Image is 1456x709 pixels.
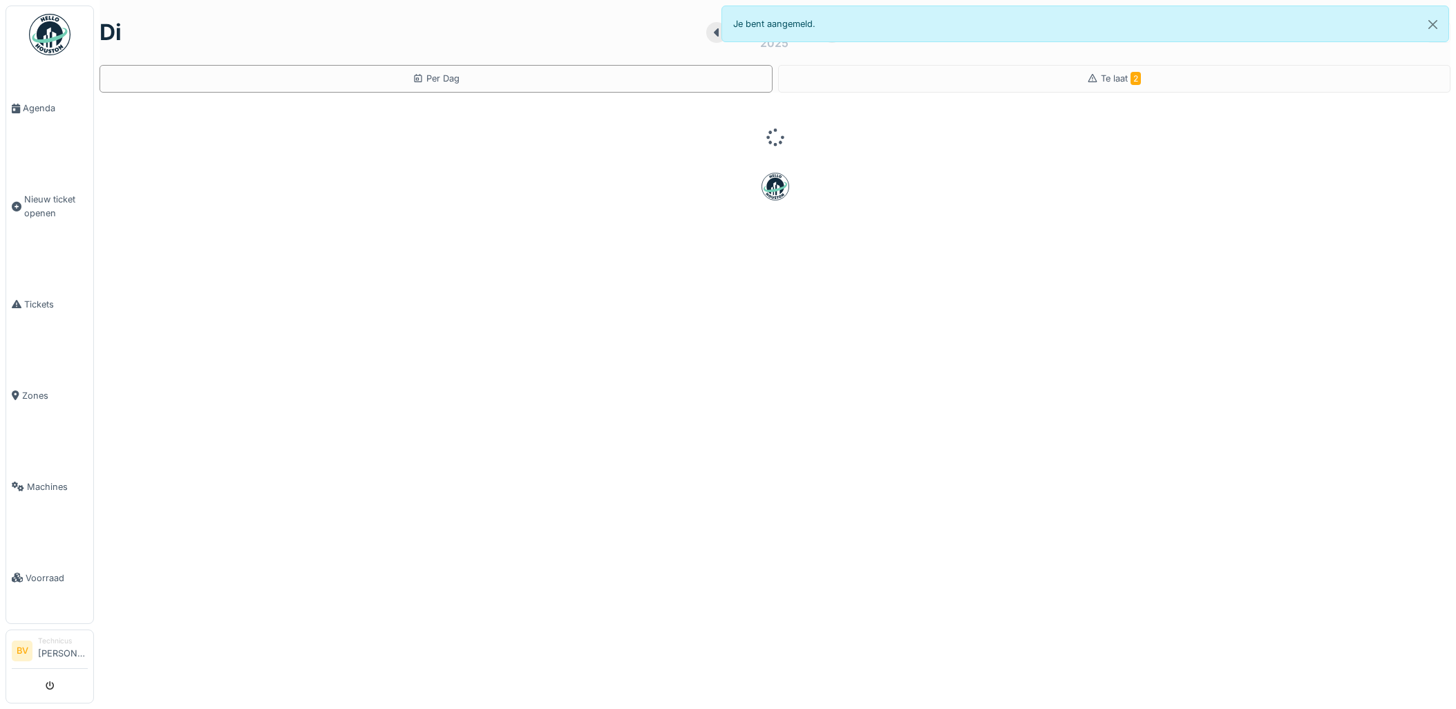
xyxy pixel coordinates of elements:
[760,35,788,51] div: 2025
[22,389,88,402] span: Zones
[6,532,93,623] a: Voorraad
[6,63,93,154] a: Agenda
[12,636,88,669] a: BV Technicus[PERSON_NAME]
[413,72,460,85] div: Per Dag
[100,19,122,46] h1: di
[23,102,88,115] span: Agenda
[6,258,93,350] a: Tickets
[1101,73,1141,84] span: Te laat
[24,193,88,219] span: Nieuw ticket openen
[1417,6,1448,43] button: Close
[721,6,1450,42] div: Je bent aangemeld.
[38,636,88,665] li: [PERSON_NAME]
[6,441,93,532] a: Machines
[24,298,88,311] span: Tickets
[26,571,88,585] span: Voorraad
[1131,72,1141,85] span: 2
[6,154,93,258] a: Nieuw ticket openen
[12,641,32,661] li: BV
[29,14,70,55] img: Badge_color-CXgf-gQk.svg
[6,350,93,441] a: Zones
[38,636,88,646] div: Technicus
[762,173,789,200] img: badge-BVDL4wpA.svg
[27,480,88,493] span: Machines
